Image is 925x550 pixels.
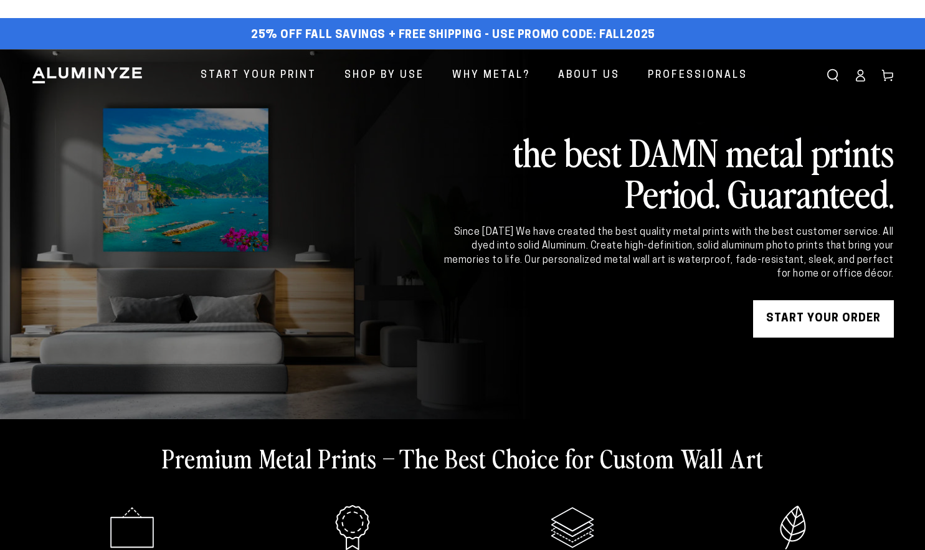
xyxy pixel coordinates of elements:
a: START YOUR Order [753,300,894,338]
div: Since [DATE] We have created the best quality metal prints with the best customer service. All dy... [442,225,894,282]
a: Start Your Print [191,59,326,92]
img: Aluminyze [31,66,143,85]
span: Shop By Use [344,67,424,85]
summary: Search our site [819,62,847,89]
a: Professionals [638,59,757,92]
span: Start Your Print [201,67,316,85]
span: About Us [558,67,620,85]
a: Shop By Use [335,59,434,92]
span: Professionals [648,67,747,85]
a: About Us [549,59,629,92]
h2: Premium Metal Prints – The Best Choice for Custom Wall Art [162,442,764,474]
span: Why Metal? [452,67,530,85]
a: Why Metal? [443,59,539,92]
span: 25% off FALL Savings + Free Shipping - Use Promo Code: FALL2025 [251,29,655,42]
h2: the best DAMN metal prints Period. Guaranteed. [442,131,894,213]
